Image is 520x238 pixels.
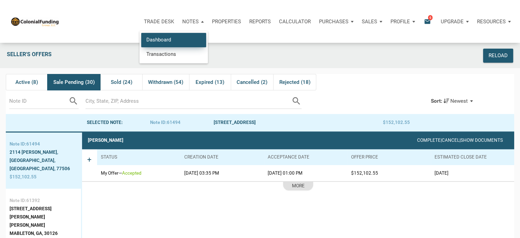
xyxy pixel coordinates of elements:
i: search [291,96,302,106]
p: Notes [182,18,199,25]
a: Show Documents [461,138,503,143]
div: Seller's Offers [3,49,414,63]
p: Resources [477,18,506,25]
a: Transactions [141,47,206,61]
div: Mableton, GA, 30126 [10,229,77,238]
span: My Offer [101,171,119,176]
td: [DATE] 03:35 PM [181,165,264,181]
td: $152,102.55 [347,165,431,181]
th: Estimated Close Date [431,149,514,165]
p: Purchases [319,18,348,25]
div: [STREET_ADDRESS] [214,118,383,127]
span: Active (8) [15,78,38,86]
button: Purchases [315,11,358,32]
p: Properties [212,18,241,25]
span: 61392 [26,198,40,203]
i: search [68,96,79,106]
span: 6 [428,15,432,20]
span: Newest [450,98,468,104]
td: [DATE] 01:00 PM [264,165,347,181]
span: Sale Pending (30) [53,78,95,86]
button: Upgrade [437,11,473,32]
div: Withdrawn (54) [142,74,189,90]
div: Cancelled (2) [231,74,273,90]
td: [DATE] [431,165,514,181]
div: More [292,182,305,190]
th: Offer price [347,149,431,165]
span: Expired (13) [196,78,224,86]
div: Selected note: [87,118,150,127]
button: email6 [419,11,437,32]
button: Sort:Newest [431,97,476,105]
div: Rejected (18) [273,74,316,90]
p: Upgrade [441,18,464,25]
div: Sort: [431,98,442,104]
input: Note ID [9,93,68,109]
button: More [283,182,313,190]
span: Rejected (18) [279,78,310,86]
i: email [423,17,431,25]
button: Reload [483,49,513,63]
button: Trade Desk [140,11,178,32]
th: Status [97,149,181,165]
p: Reports [249,18,271,25]
p: Calculator [279,18,311,25]
span: + [87,155,92,175]
div: $152,102.55 [383,118,446,127]
div: Sale Pending (30) [47,74,100,90]
p: Sales [362,18,377,25]
a: Properties [208,11,245,32]
div: [PERSON_NAME] [88,136,123,145]
img: NoteUnlimited [10,16,59,26]
button: Notes [178,11,208,32]
span: — [119,171,122,176]
div: Expired (13) [189,74,231,90]
a: Dashboard [141,33,206,47]
span: Withdrawn (54) [148,78,183,86]
span: Cancelled (2) [237,78,267,86]
a: Complete [417,138,441,143]
button: Reports [245,11,275,32]
a: Calculator [275,11,315,32]
th: Creation date [181,149,264,165]
input: City, State, ZIP, Address [85,93,291,109]
span: Sold (24) [111,78,132,86]
a: Notes DashboardTransactions [178,11,208,32]
div: [STREET_ADDRESS][PERSON_NAME][PERSON_NAME] [10,205,77,229]
span: | [441,138,442,143]
th: Acceptance date [264,149,347,165]
span: accepted [122,171,142,176]
a: Cancel [442,138,459,143]
div: Active (8) [6,74,48,90]
p: Profile [390,18,410,25]
p: Trade Desk [144,18,174,25]
span: | [459,138,461,143]
button: Profile [386,11,419,32]
span: 61494 [167,120,181,125]
button: Sales [358,11,386,32]
span: Note ID: [10,198,26,203]
button: Resources [473,11,515,32]
span: Note ID: [150,120,167,125]
div: Reload [489,52,508,60]
div: Sold (24) [101,74,142,90]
